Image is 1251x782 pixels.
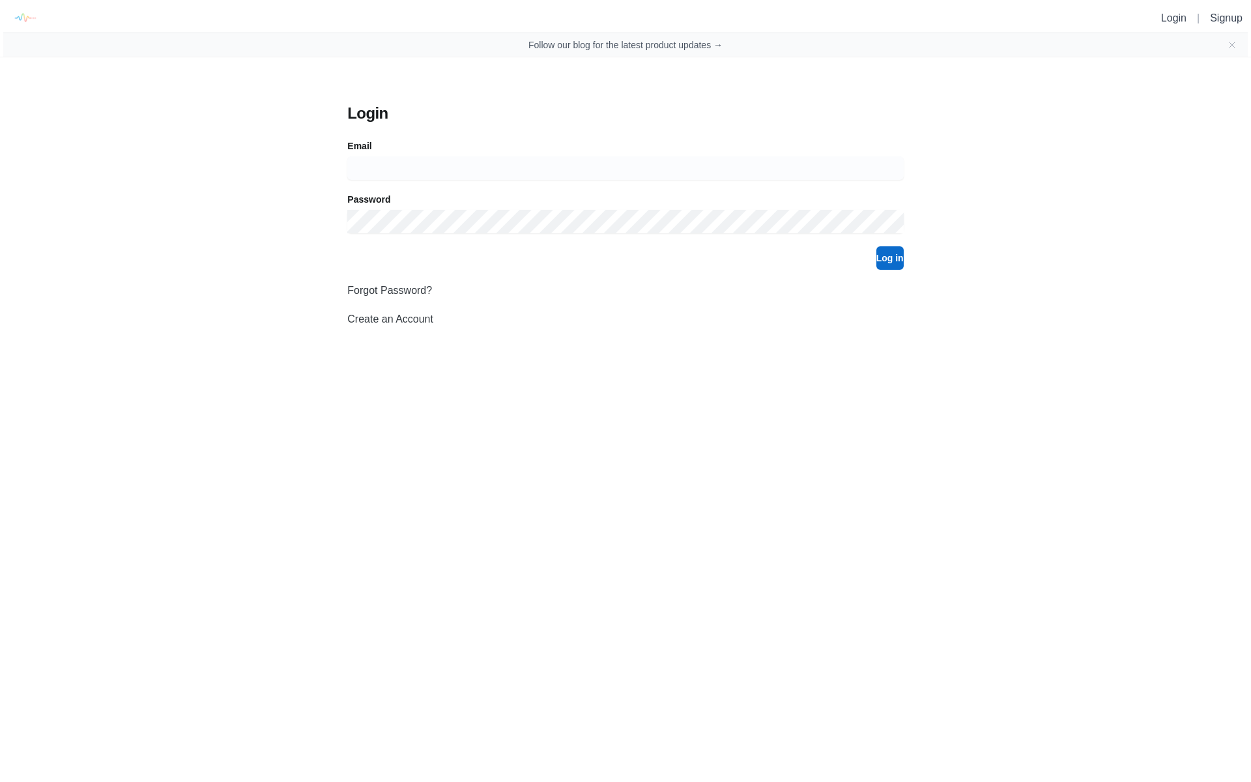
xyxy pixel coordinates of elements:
li: | [1192,10,1205,26]
label: Password [347,193,390,206]
a: Forgot Password? [347,285,432,296]
a: Create an Account [347,313,433,325]
a: Follow our blog for the latest product updates → [528,38,723,51]
a: Signup [1210,12,1243,23]
label: Email [347,139,371,152]
a: Login [1161,12,1186,23]
img: logo [10,3,39,33]
button: Log in [876,246,904,270]
h3: Login [347,103,903,124]
button: Close banner [1227,40,1237,50]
